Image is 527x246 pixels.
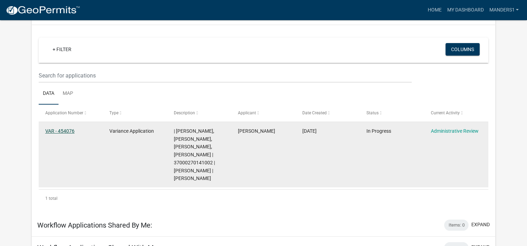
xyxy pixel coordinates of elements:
datatable-header-cell: Type [103,105,167,121]
a: manders1 [486,3,521,17]
a: Data [39,83,59,105]
datatable-header-cell: Status [360,105,424,121]
a: My Dashboard [444,3,486,17]
a: VAR - 454076 [45,128,75,134]
span: Variance Application [109,128,154,134]
datatable-header-cell: Description [167,105,231,121]
span: Application Number [45,110,83,115]
span: Date Created [302,110,327,115]
a: Administrative Review [431,128,478,134]
button: expand [471,221,490,228]
div: collapse [32,25,496,214]
span: Current Activity [431,110,459,115]
a: Home [425,3,444,17]
datatable-header-cell: Applicant [231,105,295,121]
datatable-header-cell: Current Activity [424,105,488,121]
button: Columns [445,43,480,56]
div: Items: 0 [444,220,468,231]
input: Search for applications [39,68,412,83]
datatable-header-cell: Application Number [39,105,103,121]
span: Applicant [238,110,256,115]
datatable-header-cell: Date Created [295,105,359,121]
span: | Amy Busko, Christopher LeClair, Emma Swenson, Kyle Westergard | 37000270141002 | MARK D ANDERSO... [174,128,215,181]
span: 07/23/2025 [302,128,317,134]
a: Map [59,83,77,105]
span: Status [366,110,379,115]
h5: Workflow Applications Shared By Me: [37,221,152,229]
a: + Filter [47,43,77,56]
span: In Progress [366,128,391,134]
span: Type [109,110,118,115]
span: Mark Anderson [238,128,275,134]
span: Description [174,110,195,115]
div: 1 total [39,190,489,207]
